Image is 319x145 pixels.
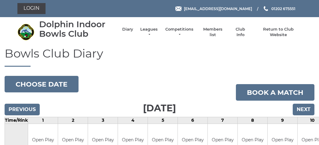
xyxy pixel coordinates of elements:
[58,117,88,124] td: 2
[236,84,314,101] a: Book a match
[28,117,58,124] td: 1
[17,3,46,14] a: Login
[5,117,28,124] td: Time/Rink
[238,117,268,124] td: 8
[17,24,34,40] img: Dolphin Indoor Bowls Club
[208,117,238,124] td: 7
[232,27,249,38] a: Club Info
[148,117,178,124] td: 5
[175,6,252,12] a: Email [EMAIL_ADDRESS][DOMAIN_NAME]
[165,27,194,38] a: Competitions
[293,104,314,115] input: Next
[268,117,298,124] td: 9
[263,6,295,12] a: Phone us 01202 675551
[139,27,159,38] a: Leagues
[5,76,79,92] button: Choose date
[255,27,302,38] a: Return to Club Website
[122,27,133,32] a: Diary
[175,6,182,11] img: Email
[118,117,148,124] td: 4
[5,47,314,67] h1: Bowls Club Diary
[178,117,208,124] td: 6
[39,20,116,39] div: Dolphin Indoor Bowls Club
[271,6,295,11] span: 01202 675551
[184,6,252,11] span: [EMAIL_ADDRESS][DOMAIN_NAME]
[5,104,40,115] input: Previous
[200,27,225,38] a: Members list
[88,117,118,124] td: 3
[264,6,268,11] img: Phone us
